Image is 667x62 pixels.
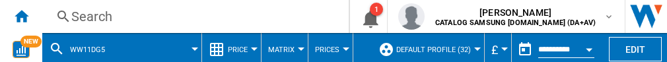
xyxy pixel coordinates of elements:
span: Matrix [268,46,295,54]
img: wise-card.svg [13,41,30,58]
b: CATALOG SAMSUNG [DOMAIN_NAME] (DA+AV) [435,18,596,27]
button: Open calendar [577,36,601,59]
span: [PERSON_NAME] [435,6,596,19]
span: Prices [315,46,339,54]
span: £ [491,43,498,57]
img: profile.jpg [398,3,425,30]
div: 1 [370,3,383,16]
span: NEW [20,36,42,47]
button: Edit [609,37,662,61]
span: Price [228,46,248,54]
span: ww11dg5 [70,46,105,54]
div: Search [71,7,314,26]
span: Default profile (32) [396,46,471,54]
